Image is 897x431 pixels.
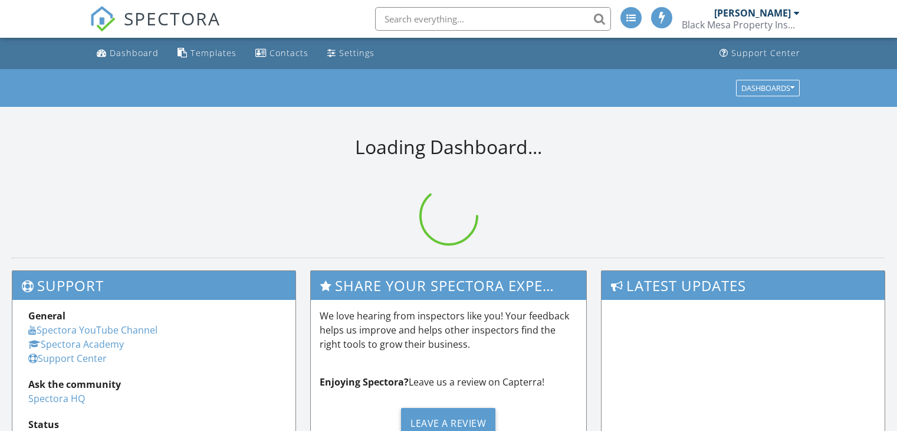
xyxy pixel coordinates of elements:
a: Templates [173,43,241,64]
div: Dashboard [110,47,159,58]
div: Templates [190,47,236,58]
div: Support Center [731,47,800,58]
p: We love hearing from inspectors like you! Your feedback helps us improve and helps other inspecto... [320,309,578,351]
h3: Support [12,271,295,300]
input: Search everything... [375,7,611,31]
a: Contacts [251,43,313,64]
p: Leave us a review on Capterra! [320,375,578,389]
a: Settings [323,43,379,64]
a: Spectora HQ [28,392,85,405]
div: [PERSON_NAME] [714,7,791,19]
strong: General [28,309,65,322]
strong: Enjoying Spectora? [320,376,409,388]
a: Spectora Academy [28,338,124,351]
img: The Best Home Inspection Software - Spectora [90,6,116,32]
div: Contacts [270,47,308,58]
div: Black Mesa Property Inspections Inc [682,19,800,31]
span: SPECTORA [124,6,221,31]
a: SPECTORA [90,16,221,41]
div: Ask the community [28,377,280,391]
a: Support Center [715,43,805,64]
h3: Share Your Spectora Experience [311,271,587,300]
div: Dashboards [741,84,794,92]
a: Spectora YouTube Channel [28,324,157,337]
div: Settings [339,47,374,58]
h3: Latest Updates [602,271,885,300]
a: Support Center [28,352,107,365]
button: Dashboards [736,80,800,96]
a: Dashboard [92,43,163,64]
